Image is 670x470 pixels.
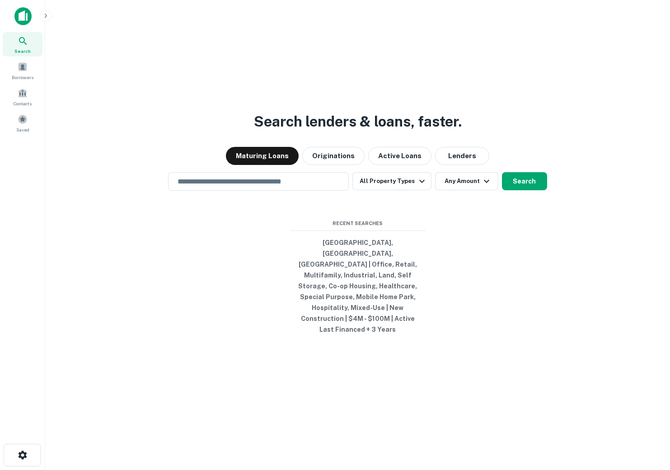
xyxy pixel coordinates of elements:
button: [GEOGRAPHIC_DATA], [GEOGRAPHIC_DATA], [GEOGRAPHIC_DATA] | Office, Retail, Multifamily, Industrial... [290,235,426,338]
span: Saved [16,126,29,133]
button: All Property Types [352,172,431,190]
span: Search [14,47,31,55]
a: Search [3,32,42,56]
span: Borrowers [12,74,33,81]
h3: Search lenders & loans, faster. [254,111,462,132]
a: Contacts [3,85,42,109]
button: Search [502,172,547,190]
img: capitalize-icon.png [14,7,32,25]
a: Borrowers [3,58,42,83]
button: Active Loans [368,147,431,165]
a: Saved [3,111,42,135]
button: Originations [302,147,365,165]
span: Contacts [14,100,32,107]
button: Maturing Loans [226,147,299,165]
span: Recent Searches [290,220,426,227]
button: Lenders [435,147,489,165]
button: Any Amount [435,172,498,190]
